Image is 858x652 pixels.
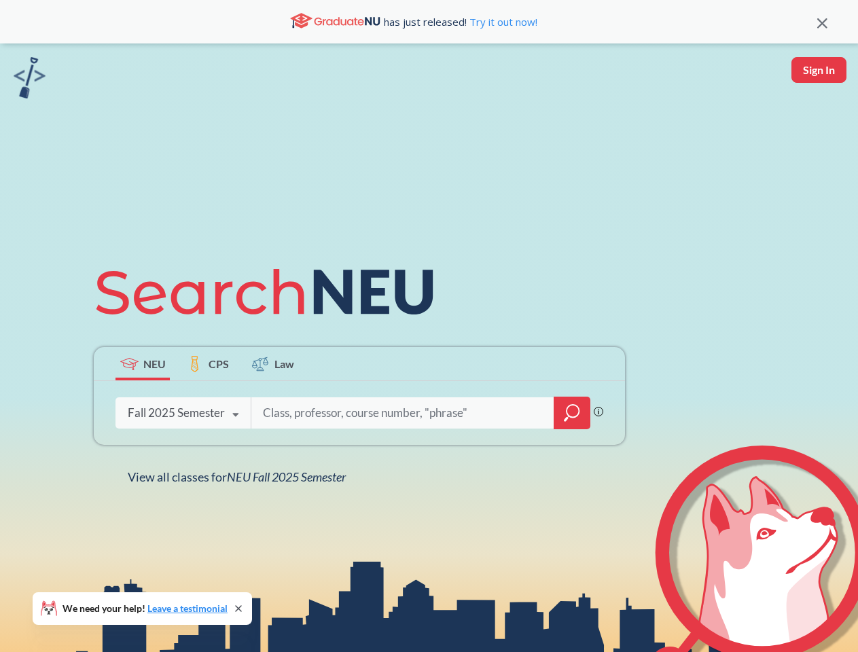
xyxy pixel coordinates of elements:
[791,57,846,83] button: Sign In
[554,397,590,429] div: magnifying glass
[262,399,544,427] input: Class, professor, course number, "phrase"
[143,356,166,372] span: NEU
[274,356,294,372] span: Law
[147,602,228,614] a: Leave a testimonial
[564,403,580,422] svg: magnifying glass
[128,405,225,420] div: Fall 2025 Semester
[209,356,229,372] span: CPS
[128,469,346,484] span: View all classes for
[467,15,537,29] a: Try it out now!
[227,469,346,484] span: NEU Fall 2025 Semester
[14,57,46,103] a: sandbox logo
[384,14,537,29] span: has just released!
[14,57,46,98] img: sandbox logo
[62,604,228,613] span: We need your help!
